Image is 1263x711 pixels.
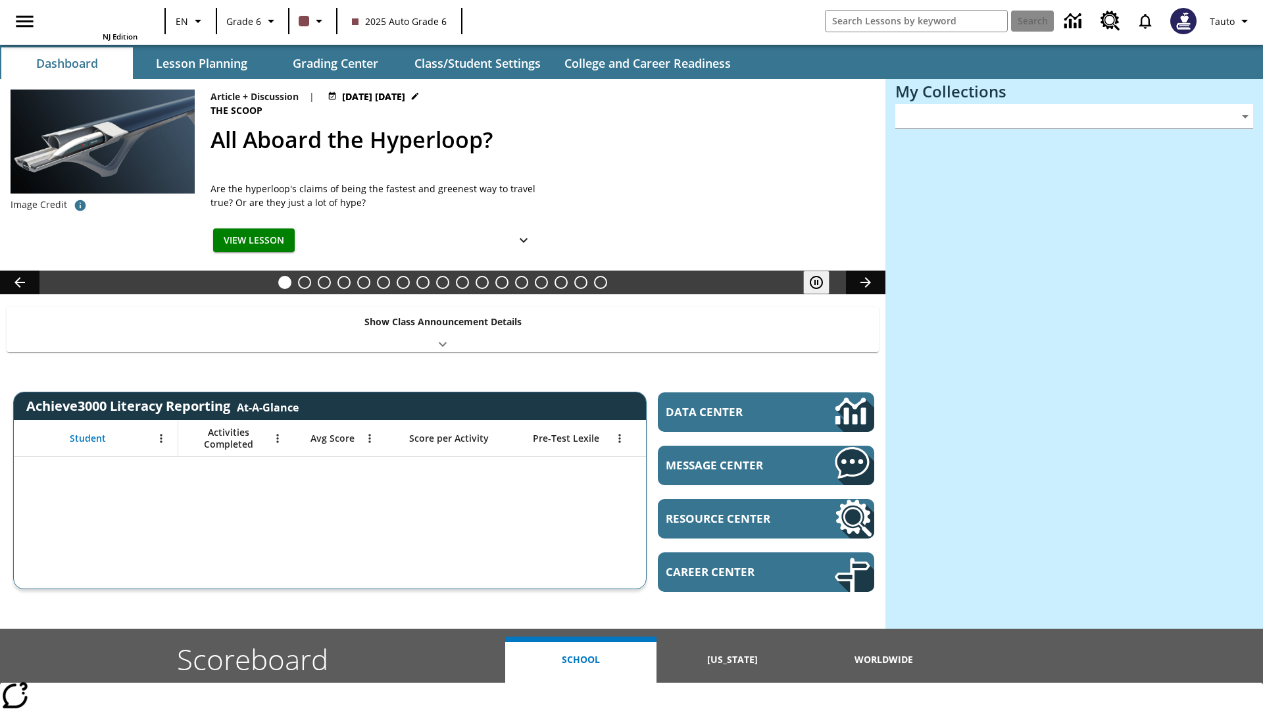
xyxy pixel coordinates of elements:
[658,552,874,592] a: Career Center
[1093,3,1128,39] a: Resource Center, Will open in new tab
[52,5,137,32] a: Home
[555,276,568,289] button: Slide 15 Remembering Justice O'Connor
[1204,9,1258,33] button: Profile/Settings
[270,47,401,79] button: Grading Center
[226,14,261,28] span: Grade 6
[409,433,489,444] span: Score per Activity
[357,276,370,289] button: Slide 5 The Last Homesteaders
[26,397,299,415] span: Achieve3000 Literacy Reporting
[404,47,551,79] button: Class/Student Settings
[52,4,137,41] div: Home
[397,276,410,289] button: Slide 7 Attack of the Terrifying Tomatoes
[176,14,188,28] span: EN
[7,307,879,352] div: Show Class Announcement Details
[1210,14,1235,28] span: Tauto
[803,271,843,294] div: Pause
[210,90,299,103] p: Article + Discussion
[1128,4,1162,38] a: Notifications
[574,276,587,289] button: Slide 16 Point of View
[170,9,212,33] button: Language: EN, Select a language
[293,9,332,33] button: Class color is dark brown. Change class color
[658,499,874,539] a: Resource Center, Will open in new tab
[136,47,267,79] button: Lesson Planning
[185,427,272,450] span: Activities Completed
[666,511,795,526] span: Resource Center
[377,276,390,289] button: Slide 6 Solar Power to the People
[298,276,311,289] button: Slide 2 Do You Want Fries With That?
[268,429,287,448] button: Open Menu
[1,47,133,79] button: Dashboard
[515,276,528,289] button: Slide 13 Cooking Up Native Traditions
[510,228,537,253] button: Show Details
[210,103,265,118] span: The Scoop
[656,637,808,683] button: [US_STATE]
[210,123,870,157] h2: All Aboard the Hyperloop?
[360,429,380,448] button: Open Menu
[337,276,351,289] button: Slide 4 Cars of the Future?
[610,429,630,448] button: Open Menu
[658,446,874,485] a: Message Center
[846,271,885,294] button: Lesson carousel, Next
[1056,3,1093,39] a: Data Center
[67,194,93,217] button: Photo credit: Hyperloop Transportation Technologies
[278,276,291,289] button: Slide 1 All Aboard the Hyperloop?
[318,276,331,289] button: Slide 3 Dirty Jobs Kids Had To Do
[554,47,741,79] button: College and Career Readiness
[1170,8,1197,34] img: Avatar
[505,637,656,683] button: School
[533,433,599,444] span: Pre-Test Lexile
[11,198,67,211] p: Image Credit
[151,429,171,448] button: Open Menu
[666,404,790,419] span: Data Center
[658,392,874,432] a: Data Center
[666,458,795,473] span: Message Center
[11,90,195,194] img: Artist rendering of Hyperloop TT vehicle entering a tunnel
[826,11,1007,32] input: search field
[416,276,430,289] button: Slide 8 Fashion Forward in Ancient Rome
[310,433,355,444] span: Avg Score
[352,14,447,28] span: 2025 Auto Grade 6
[803,271,830,294] button: Pause
[666,564,795,579] span: Career Center
[103,32,137,41] span: NJ Edition
[221,9,284,33] button: Grade: Grade 6, Select a grade
[456,276,469,289] button: Slide 10 Mixed Practice: Citing Evidence
[342,90,405,103] span: [DATE] [DATE]
[213,228,295,253] button: View Lesson
[808,637,960,683] button: Worldwide
[495,276,508,289] button: Slide 12 Career Lesson
[436,276,449,289] button: Slide 9 The Invasion of the Free CD
[476,276,489,289] button: Slide 11 Pre-release lesson
[535,276,548,289] button: Slide 14 Hooray for Constitution Day!
[364,315,522,329] p: Show Class Announcement Details
[237,398,299,415] div: At-A-Glance
[210,182,539,209] div: Are the hyperloop's claims of being the fastest and greenest way to travel true? Or are they just...
[5,2,44,41] button: Open side menu
[895,82,1253,101] h3: My Collections
[1162,4,1204,38] button: Select a new avatar
[70,433,106,444] span: Student
[309,90,314,103] span: |
[594,276,607,289] button: Slide 17 The Constitution's Balancing Act
[325,90,422,103] button: Jul 21 - Jun 30 Choose Dates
